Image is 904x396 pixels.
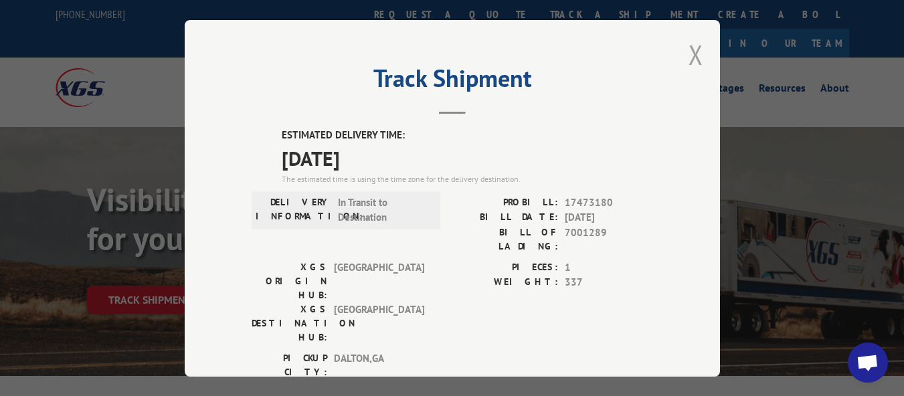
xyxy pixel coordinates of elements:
div: The estimated time is using the time zone for the delivery destination. [282,173,653,185]
label: XGS DESTINATION HUB: [252,302,327,344]
span: [DATE] [282,142,653,173]
span: [GEOGRAPHIC_DATA] [334,260,424,302]
label: XGS ORIGIN HUB: [252,260,327,302]
label: BILL DATE: [452,210,558,225]
label: DELIVERY INFORMATION: [256,195,331,225]
span: In Transit to Destination [338,195,428,225]
label: PICKUP CITY: [252,351,327,379]
span: [GEOGRAPHIC_DATA] [334,302,424,344]
label: PROBILL: [452,195,558,210]
span: 17473180 [565,195,653,210]
span: DALTON , GA [334,351,424,379]
label: PIECES: [452,260,558,275]
span: [DATE] [565,210,653,225]
h2: Track Shipment [252,69,653,94]
label: WEIGHT: [452,275,558,290]
span: 337 [565,275,653,290]
button: Close modal [689,37,703,72]
label: ESTIMATED DELIVERY TIME: [282,128,653,143]
span: 7001289 [565,225,653,253]
div: Open chat [848,342,888,383]
span: 1 [565,260,653,275]
label: BILL OF LADING: [452,225,558,253]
